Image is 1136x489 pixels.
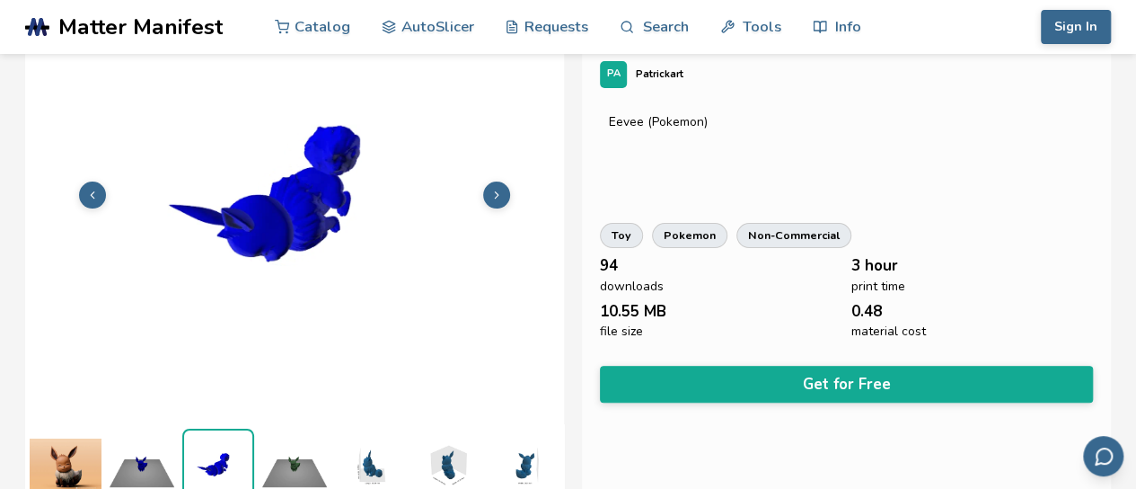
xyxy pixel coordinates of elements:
[600,223,643,248] a: toy
[851,280,905,294] span: print time
[58,14,223,40] span: Matter Manifest
[600,280,664,294] span: downloads
[1083,436,1123,476] button: Send feedback via email
[600,325,643,339] span: file size
[652,223,727,248] a: pokemon
[851,257,898,274] span: 3 hour
[736,223,851,248] a: non-commercial
[851,303,882,320] span: 0.48
[636,65,683,84] p: Patrickart
[1041,10,1111,44] button: Sign In
[851,325,926,339] span: material cost
[609,115,1084,129] div: Eevee (Pokemon)
[600,257,618,274] span: 94
[607,68,621,80] span: PA
[600,303,666,320] span: 10.55 MB
[600,366,1093,403] button: Get for Free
